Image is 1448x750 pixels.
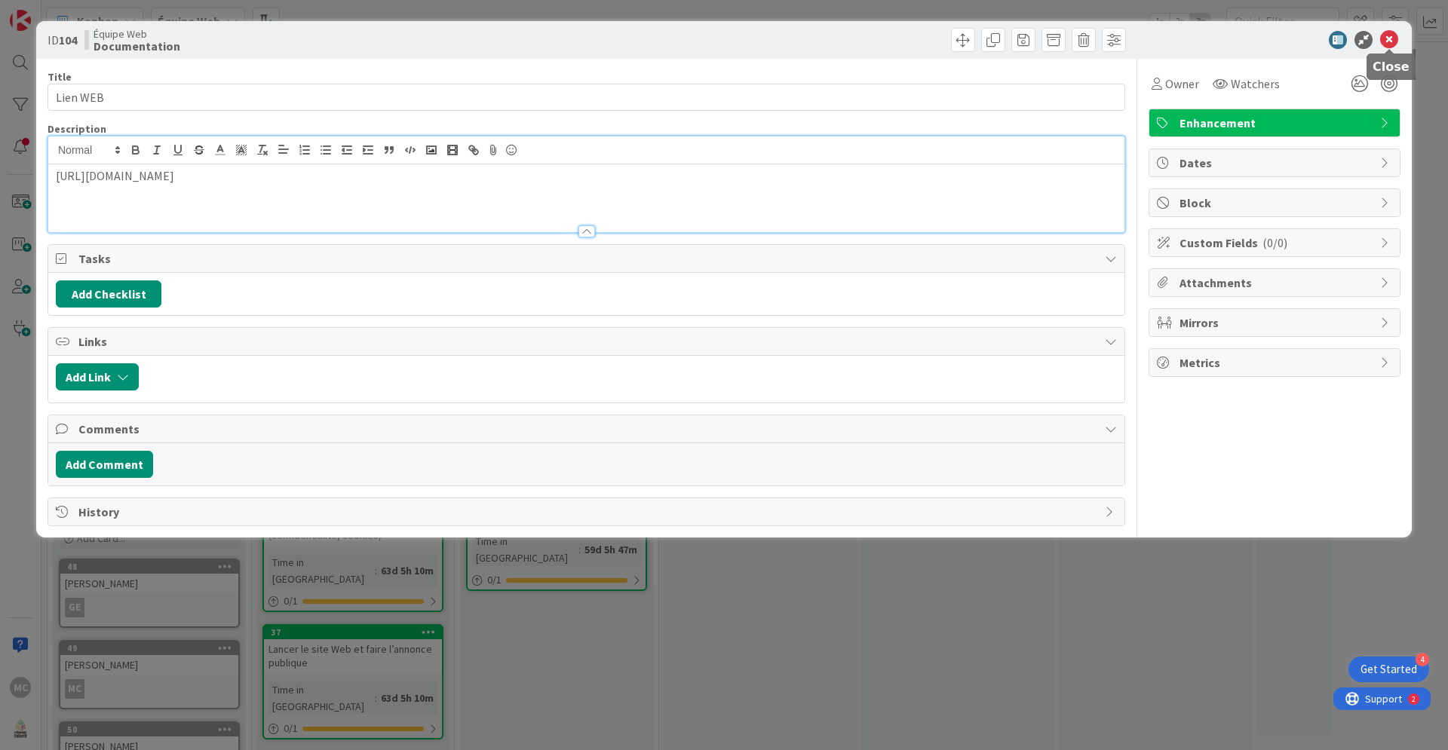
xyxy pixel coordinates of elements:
div: 4 [1416,653,1429,666]
div: 2 [78,6,82,18]
span: Metrics [1180,354,1373,372]
div: Open Get Started checklist, remaining modules: 4 [1348,657,1429,682]
span: Attachments [1180,274,1373,292]
button: Add Checklist [56,280,161,308]
span: History [78,503,1097,521]
b: Documentation [94,40,180,52]
b: 104 [59,32,77,47]
span: Tasks [78,249,1097,268]
p: [URL][DOMAIN_NAME] [56,167,1117,185]
span: Owner [1165,75,1199,93]
span: Watchers [1231,75,1280,93]
span: Links [78,332,1097,351]
span: ID [48,31,77,49]
span: Mirrors [1180,314,1373,332]
span: Block [1180,194,1373,212]
span: Enhancement [1180,114,1373,132]
span: Custom Fields [1180,234,1373,252]
button: Add Link [56,363,139,390]
h5: Close [1373,60,1410,74]
span: Dates [1180,154,1373,172]
span: ( 0/0 ) [1262,235,1287,250]
label: Title [48,70,72,84]
span: Comments [78,420,1097,438]
input: type card name here... [48,84,1125,111]
span: Support [32,2,69,20]
span: Équipe Web [94,28,180,40]
div: Get Started [1361,662,1417,677]
button: Add Comment [56,451,153,478]
span: Description [48,122,106,136]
